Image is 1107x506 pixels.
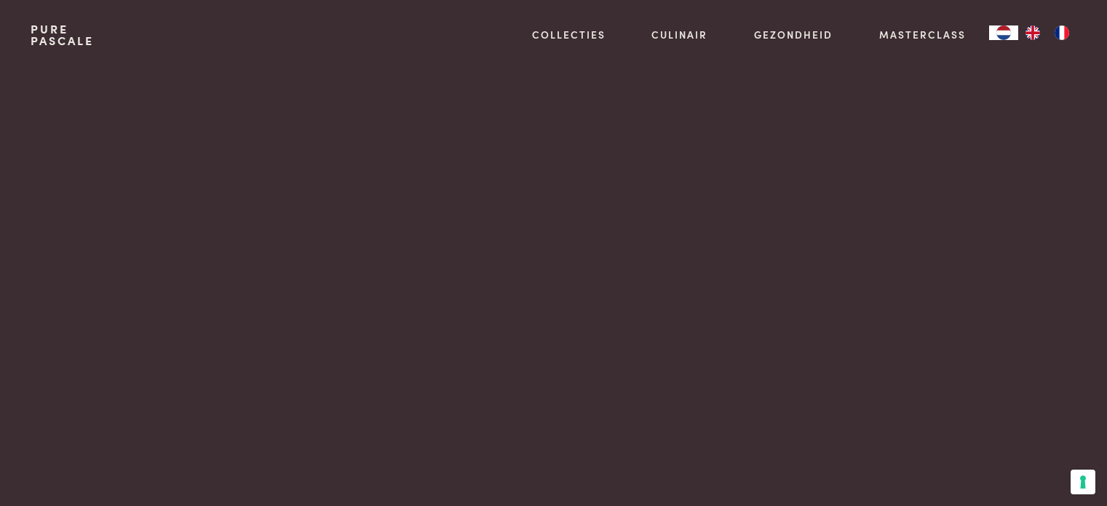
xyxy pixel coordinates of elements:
ul: Language list [1018,25,1076,40]
a: NL [989,25,1018,40]
a: FR [1047,25,1076,40]
a: PurePascale [31,23,94,47]
a: Gezondheid [754,27,833,42]
a: Culinair [651,27,707,42]
aside: Language selected: Nederlands [989,25,1076,40]
div: Language [989,25,1018,40]
button: Uw voorkeuren voor toestemming voor trackingtechnologieën [1071,470,1095,494]
a: Collecties [532,27,606,42]
a: Masterclass [879,27,966,42]
a: EN [1018,25,1047,40]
